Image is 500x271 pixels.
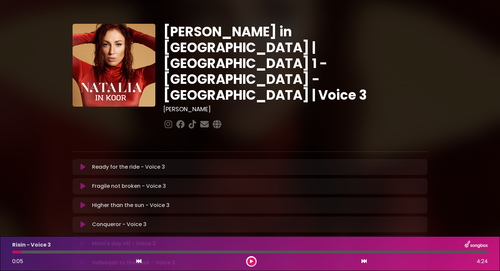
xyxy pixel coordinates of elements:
span: 0:05 [12,257,23,265]
h3: [PERSON_NAME] [163,106,427,113]
p: Conqueror - Voice 3 [92,220,146,228]
p: Higher than the sun - Voice 3 [92,201,170,209]
p: Ready for the ride - Voice 3 [92,163,165,171]
p: Risin - Voice 3 [12,241,51,249]
img: YTVS25JmS9CLUqXqkEhs [73,24,155,107]
img: songbox-logo-white.png [465,241,488,249]
h1: [PERSON_NAME] in [GEOGRAPHIC_DATA] | [GEOGRAPHIC_DATA] 1 - [GEOGRAPHIC_DATA] - [GEOGRAPHIC_DATA] ... [163,24,427,103]
p: Fragile not broken - Voice 3 [92,182,166,190]
span: 4:24 [477,257,488,265]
